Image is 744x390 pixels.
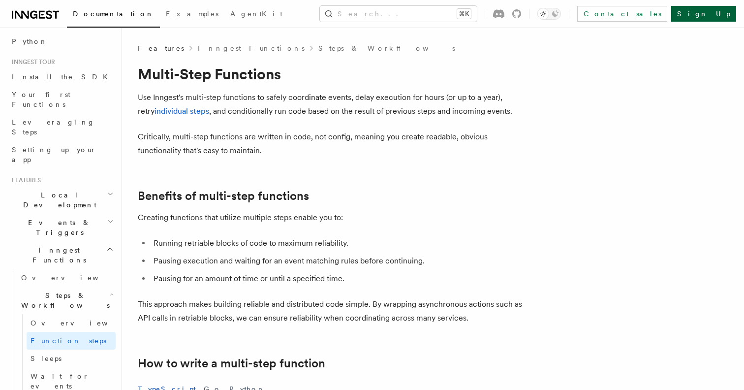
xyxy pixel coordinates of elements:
a: individual steps [155,106,209,116]
button: Local Development [8,186,116,214]
span: Events & Triggers [8,218,107,237]
button: Search...⌘K [320,6,477,22]
button: Inngest Functions [8,241,116,269]
a: Leveraging Steps [8,113,116,141]
p: Creating functions that utilize multiple steps enable you to: [138,211,531,225]
span: Function steps [31,337,106,345]
h1: Multi-Step Functions [138,65,531,83]
span: AgentKit [230,10,282,18]
a: Overview [17,269,116,287]
span: Your first Functions [12,91,70,108]
span: Features [138,43,184,53]
a: Benefits of multi-step functions [138,189,309,203]
a: Install the SDK [8,68,116,86]
a: Examples [160,3,224,27]
p: Use Inngest's multi-step functions to safely coordinate events, delay execution for hours (or up ... [138,91,531,118]
p: This approach makes building reliable and distributed code simple. By wrapping asynchronous actio... [138,297,531,325]
span: Documentation [73,10,154,18]
span: Inngest tour [8,58,55,66]
span: Overview [21,274,123,282]
span: Wait for events [31,372,89,390]
a: Documentation [67,3,160,28]
a: Inngest Functions [198,43,305,53]
p: Critically, multi-step functions are written in code, not config, meaning you create readable, ob... [138,130,531,158]
a: Setting up your app [8,141,116,168]
span: Sleeps [31,355,62,362]
li: Pausing execution and waiting for an event matching rules before continuing. [151,254,531,268]
span: Setting up your app [12,146,96,163]
kbd: ⌘K [457,9,471,19]
a: Steps & Workflows [318,43,455,53]
a: Function steps [27,332,116,350]
a: AgentKit [224,3,288,27]
span: Features [8,176,41,184]
span: Overview [31,319,132,327]
span: Steps & Workflows [17,291,110,310]
a: Contact sales [577,6,667,22]
span: Inngest Functions [8,245,106,265]
span: Python [12,37,48,45]
li: Pausing for an amount of time or until a specified time. [151,272,531,286]
a: Python [8,32,116,50]
span: Install the SDK [12,73,114,81]
span: Leveraging Steps [12,118,95,136]
li: Running retriable blocks of code to maximum reliability. [151,236,531,250]
a: Your first Functions [8,86,116,113]
button: Events & Triggers [8,214,116,241]
span: Local Development [8,190,107,210]
a: Sleeps [27,350,116,367]
a: Overview [27,314,116,332]
a: Sign Up [671,6,736,22]
span: Examples [166,10,218,18]
a: How to write a multi-step function [138,357,325,370]
button: Toggle dark mode [537,8,561,20]
button: Steps & Workflows [17,287,116,314]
